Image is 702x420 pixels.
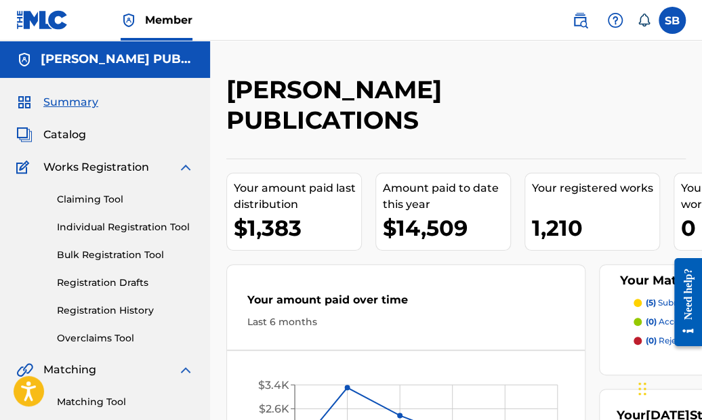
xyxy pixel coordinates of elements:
[57,220,194,234] a: Individual Registration Tool
[41,51,194,67] h5: JOHNNY BOND PUBLICATIONS
[532,180,659,196] div: Your registered works
[234,213,361,243] div: $1,383
[638,369,646,409] div: Drag
[259,402,289,415] tspan: $2.6K
[258,379,289,392] tspan: $3.4K
[383,213,510,243] div: $14,509
[646,335,695,347] p: rejected
[57,192,194,207] a: Claiming Tool
[247,292,564,315] div: Your amount paid over time
[43,159,149,175] span: Works Registration
[43,362,96,378] span: Matching
[607,12,623,28] img: help
[572,12,588,28] img: search
[16,127,86,143] a: CatalogCatalog
[43,94,98,110] span: Summary
[532,213,659,243] div: 1,210
[646,297,656,308] span: (5)
[247,315,564,329] div: Last 6 months
[646,316,657,327] span: (0)
[16,94,33,110] img: Summary
[646,316,698,328] p: accepted
[43,127,86,143] span: Catalog
[383,180,510,213] div: Amount paid to date this year
[16,10,68,30] img: MLC Logo
[178,362,194,378] img: expand
[57,303,194,318] a: Registration History
[57,276,194,290] a: Registration Drafts
[226,75,580,135] h2: [PERSON_NAME] PUBLICATIONS
[16,362,33,378] img: Matching
[121,12,137,28] img: Top Rightsholder
[664,247,702,358] iframe: Resource Center
[634,355,702,420] iframe: Chat Widget
[234,180,361,213] div: Your amount paid last distribution
[659,7,686,34] div: User Menu
[637,14,651,27] div: Notifications
[178,159,194,175] img: expand
[145,12,192,28] span: Member
[16,51,33,68] img: Accounts
[16,159,34,175] img: Works Registration
[57,248,194,262] a: Bulk Registration Tool
[16,127,33,143] img: Catalog
[57,331,194,345] a: Overclaims Tool
[566,7,594,34] a: Public Search
[57,395,194,409] a: Matching Tool
[646,297,701,309] p: submitted
[602,7,629,34] div: Help
[646,335,657,345] span: (0)
[16,94,98,110] a: SummarySummary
